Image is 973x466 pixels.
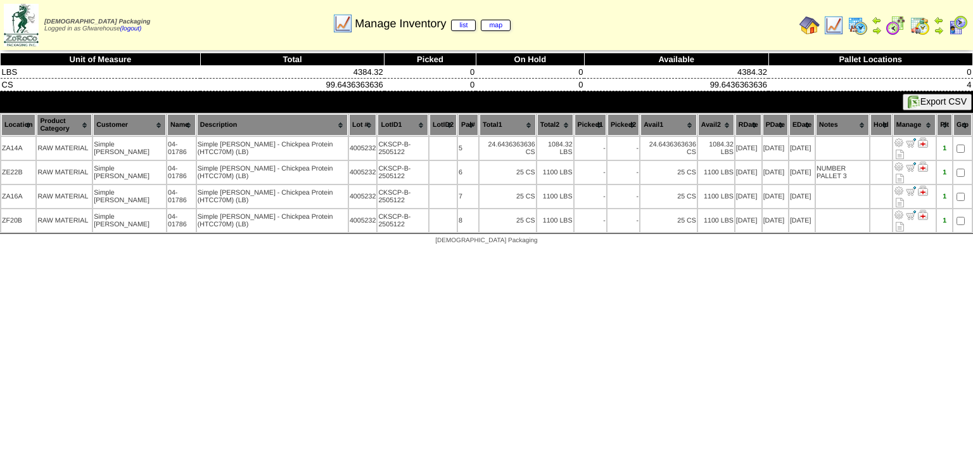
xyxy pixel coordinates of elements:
[824,15,844,36] img: line_graph.gif
[378,137,428,160] td: CKSCP-B-2505122
[640,209,697,232] td: 25 CS
[763,114,788,136] th: PDate
[607,161,639,184] td: -
[607,114,639,136] th: Picked2
[537,209,573,232] td: 1100 LBS
[93,114,166,136] th: Customer
[698,114,734,136] th: Avail2
[480,209,536,232] td: 25 CS
[584,79,768,91] td: 99.6436363636
[44,18,150,25] span: [DEMOGRAPHIC_DATA] Packaging
[378,114,428,136] th: LotID1
[167,185,196,208] td: 04-01786
[385,53,476,66] th: Picked
[607,185,639,208] td: -
[200,66,385,79] td: 4384.32
[763,161,788,184] td: [DATE]
[1,185,35,208] td: ZA16A
[197,185,348,208] td: Simple [PERSON_NAME] - Chickpea Protein (HTCC70M) (LB)
[735,114,761,136] th: RDate
[937,114,952,136] th: Plt
[896,150,904,159] i: Note
[1,79,201,91] td: CS
[1,66,201,79] td: LBS
[480,161,536,184] td: 25 CS
[197,209,348,232] td: Simple [PERSON_NAME] - Chickpea Protein (HTCC70M) (LB)
[886,15,906,36] img: calendarblend.gif
[385,79,476,91] td: 0
[167,209,196,232] td: 04-01786
[575,114,606,136] th: Picked1
[584,66,768,79] td: 4384.32
[458,161,478,184] td: 6
[458,185,478,208] td: 7
[848,15,868,36] img: calendarprod.gif
[816,114,869,136] th: Notes
[385,66,476,79] td: 0
[458,209,478,232] td: 8
[789,185,815,208] td: [DATE]
[1,53,201,66] th: Unit of Measure
[355,17,511,30] span: Manage Inventory
[948,15,968,36] img: calendarcustomer.gif
[789,114,815,136] th: EDate
[735,161,761,184] td: [DATE]
[799,15,820,36] img: home.gif
[378,185,428,208] td: CKSCP-B-2505122
[640,185,697,208] td: 25 CS
[458,114,478,136] th: Pal#
[698,161,734,184] td: 1100 LBS
[918,210,928,220] img: Manage Hold
[735,185,761,208] td: [DATE]
[167,114,196,136] th: Name
[378,161,428,184] td: CKSCP-B-2505122
[768,66,972,79] td: 0
[906,186,916,196] img: Move
[480,114,536,136] th: Total1
[349,114,377,136] th: Lot #
[93,185,166,208] td: Simple [PERSON_NAME]
[349,137,377,160] td: 4005232
[893,114,936,136] th: Manage
[537,137,573,160] td: 1084.32 LBS
[37,209,92,232] td: RAW MATERIAL
[93,209,166,232] td: Simple [PERSON_NAME]
[938,193,951,200] div: 1
[435,237,537,244] span: [DEMOGRAPHIC_DATA] Packaging
[537,114,573,136] th: Total2
[872,15,882,25] img: arrowleft.gif
[906,210,916,220] img: Move
[735,209,761,232] td: [DATE]
[918,162,928,172] img: Manage Hold
[120,25,142,32] a: (logout)
[1,209,35,232] td: ZF20B
[37,114,92,136] th: Product Category
[480,137,536,160] td: 24.6436363636 CS
[575,185,606,208] td: -
[476,66,584,79] td: 0
[938,217,951,224] div: 1
[640,161,697,184] td: 25 CS
[200,53,385,66] th: Total
[934,25,944,36] img: arrowright.gif
[789,161,815,184] td: [DATE]
[93,161,166,184] td: Simple [PERSON_NAME]
[698,185,734,208] td: 1100 LBS
[763,185,788,208] td: [DATE]
[349,161,377,184] td: 4005232
[451,20,476,31] a: list
[640,137,697,160] td: 24.6436363636 CS
[768,53,972,66] th: Pallet Locations
[481,20,511,31] a: map
[197,137,348,160] td: Simple [PERSON_NAME] - Chickpea Protein (HTCC70M) (LB)
[698,137,734,160] td: 1084.32 LBS
[918,186,928,196] img: Manage Hold
[575,137,606,160] td: -
[816,161,869,184] td: NUMBER PALLET 3
[476,79,584,91] td: 0
[37,161,92,184] td: RAW MATERIAL
[908,96,920,108] img: excel.gif
[1,137,35,160] td: ZA14A
[607,209,639,232] td: -
[735,137,761,160] td: [DATE]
